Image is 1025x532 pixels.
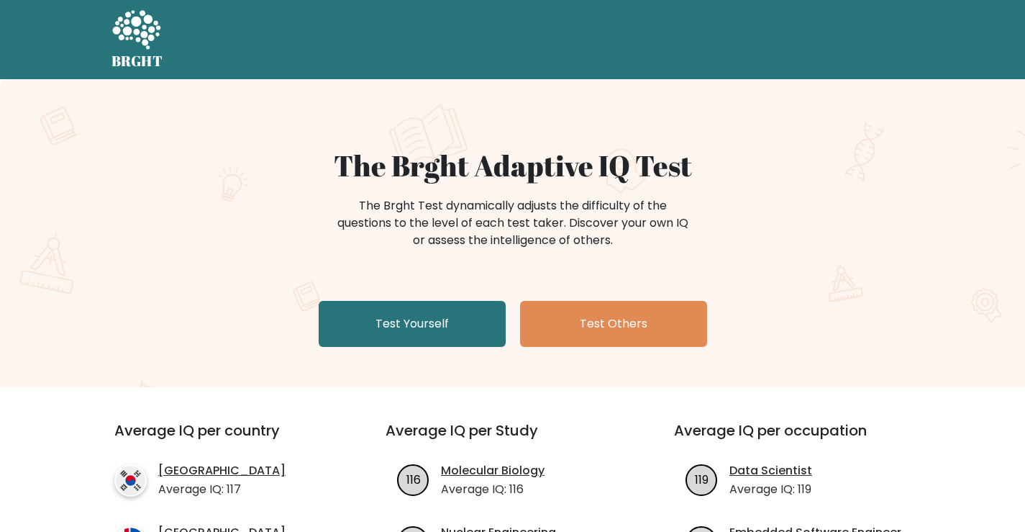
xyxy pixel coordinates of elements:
[162,148,864,183] h1: The Brght Adaptive IQ Test
[158,481,286,498] p: Average IQ: 117
[441,462,545,479] a: Molecular Biology
[406,471,421,487] text: 116
[674,422,928,456] h3: Average IQ per occupation
[114,422,334,456] h3: Average IQ per country
[520,301,707,347] a: Test Others
[111,53,163,70] h5: BRGHT
[441,481,545,498] p: Average IQ: 116
[729,462,812,479] a: Data Scientist
[319,301,506,347] a: Test Yourself
[333,197,693,249] div: The Brght Test dynamically adjusts the difficulty of the questions to the level of each test take...
[729,481,812,498] p: Average IQ: 119
[386,422,639,456] h3: Average IQ per Study
[158,462,286,479] a: [GEOGRAPHIC_DATA]
[695,471,709,487] text: 119
[111,6,163,73] a: BRGHT
[114,464,147,497] img: country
